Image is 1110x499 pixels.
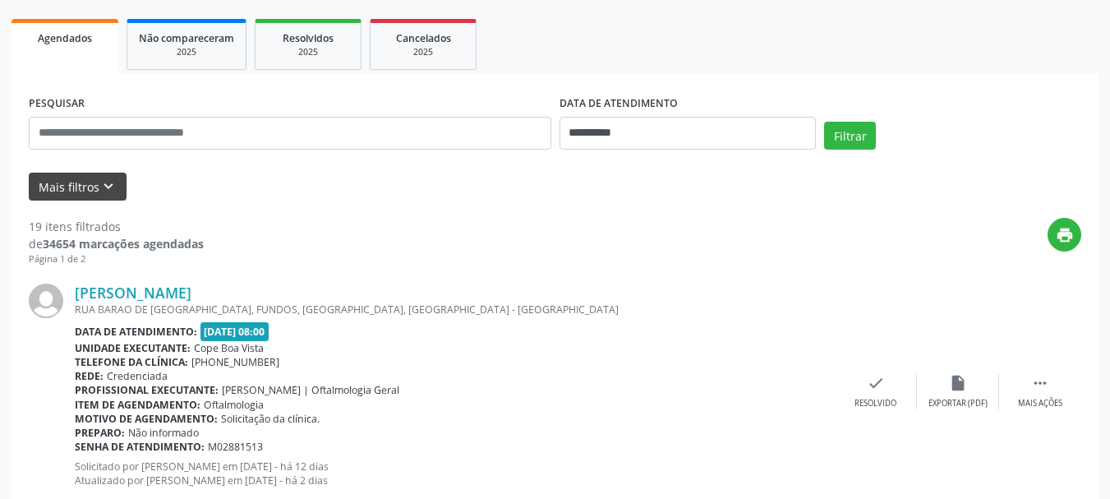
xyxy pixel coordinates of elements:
b: Motivo de agendamento: [75,412,218,426]
span: [DATE] 08:00 [200,322,269,341]
div: 2025 [382,46,464,58]
b: Preparo: [75,426,125,440]
div: Página 1 de 2 [29,252,204,266]
b: Unidade executante: [75,341,191,355]
i: check [867,374,885,392]
span: Cancelados [396,31,451,45]
span: Oftalmologia [204,398,264,412]
strong: 34654 marcações agendadas [43,236,204,252]
div: 2025 [267,46,349,58]
span: [PHONE_NUMBER] [191,355,279,369]
a: [PERSON_NAME] [75,284,191,302]
div: de [29,235,204,252]
div: Mais ações [1018,398,1062,409]
i: insert_drive_file [949,374,967,392]
i: keyboard_arrow_down [99,178,117,196]
img: img [29,284,63,318]
div: RUA BARAO DE [GEOGRAPHIC_DATA], FUNDOS, [GEOGRAPHIC_DATA], [GEOGRAPHIC_DATA] - [GEOGRAPHIC_DATA] [75,303,835,316]
b: Senha de atendimento: [75,440,205,454]
span: M02881513 [208,440,263,454]
span: Cope Boa Vista [194,341,264,355]
b: Telefone da clínica: [75,355,188,369]
button: Mais filtroskeyboard_arrow_down [29,173,127,201]
button: Filtrar [824,122,876,150]
button: print [1048,218,1081,252]
i: print [1056,226,1074,244]
span: Não informado [128,426,199,440]
span: Solicitação da clínica. [221,412,320,426]
b: Item de agendamento: [75,398,200,412]
b: Profissional executante: [75,383,219,397]
i:  [1031,374,1049,392]
label: DATA DE ATENDIMENTO [560,91,678,117]
span: Credenciada [107,369,168,383]
div: 2025 [139,46,234,58]
span: Não compareceram [139,31,234,45]
b: Rede: [75,369,104,383]
p: Solicitado por [PERSON_NAME] em [DATE] - há 12 dias Atualizado por [PERSON_NAME] em [DATE] - há 2... [75,460,835,487]
b: Data de atendimento: [75,325,197,339]
div: 19 itens filtrados [29,218,204,235]
span: Agendados [38,31,92,45]
label: PESQUISAR [29,91,85,117]
span: [PERSON_NAME] | Oftalmologia Geral [222,383,399,397]
div: Exportar (PDF) [928,398,988,409]
div: Resolvido [854,398,896,409]
span: Resolvidos [283,31,334,45]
